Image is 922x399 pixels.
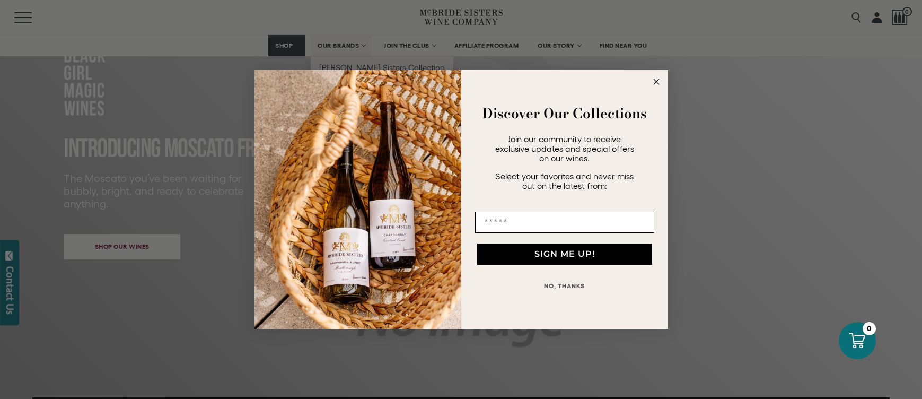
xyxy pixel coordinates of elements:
button: NO, THANKS [475,275,654,297]
button: SIGN ME UP! [477,244,652,265]
img: 42653730-7e35-4af7-a99d-12bf478283cf.jpeg [254,70,461,329]
input: Email [475,212,654,233]
div: 0 [863,322,876,335]
span: Select your favorites and never miss out on the latest from: [495,171,634,190]
span: Join our community to receive exclusive updates and special offers on our wines. [495,134,634,163]
button: Close dialog [650,75,663,88]
strong: Discover Our Collections [482,103,647,124]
